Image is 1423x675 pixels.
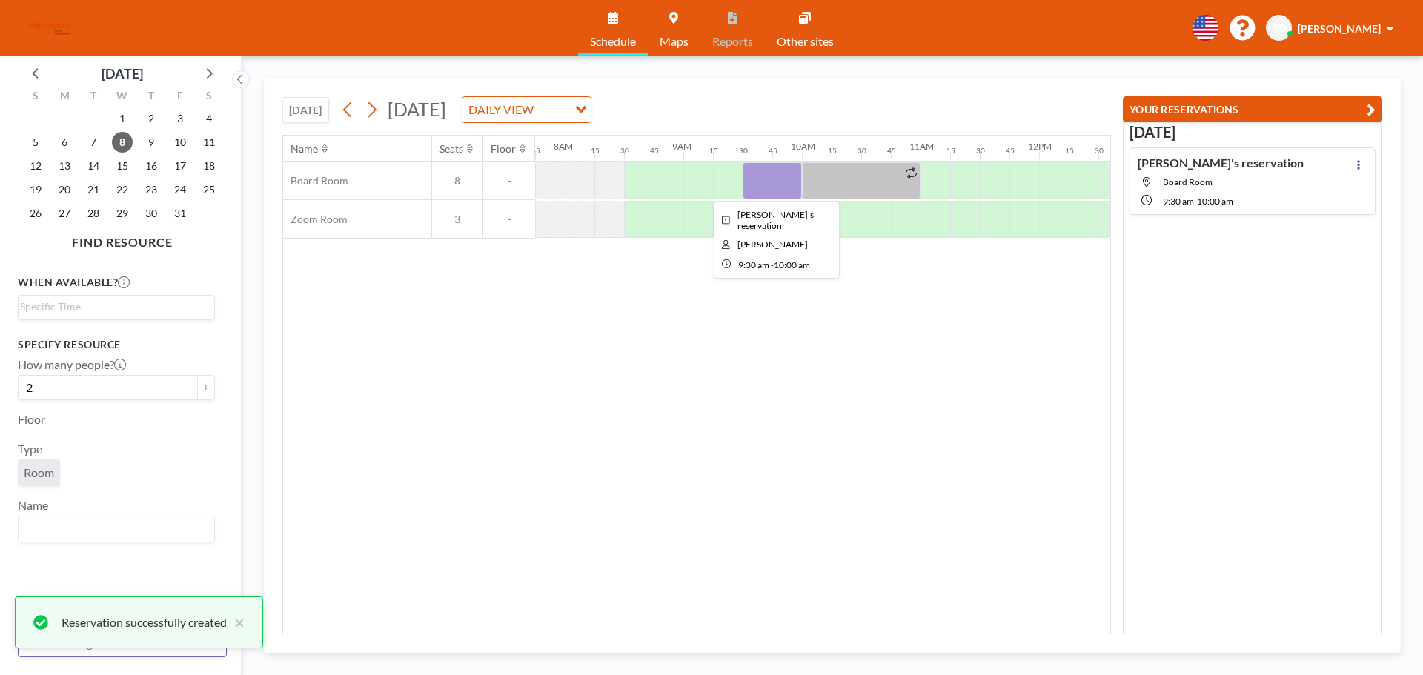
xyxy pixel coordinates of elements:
span: Reports [712,36,753,47]
button: [DATE] [282,97,329,123]
span: Sunday, October 12, 2025 [25,156,46,176]
span: - [483,213,535,226]
div: 30 [739,146,748,156]
div: 10AM [791,141,815,152]
span: [DATE] [388,98,446,120]
div: 45 [531,146,540,156]
label: Floor [18,412,45,427]
span: Saturday, October 25, 2025 [199,179,219,200]
span: Sunday, October 5, 2025 [25,132,46,153]
span: Saturday, October 11, 2025 [199,132,219,153]
input: Search for option [20,299,206,315]
div: Name [291,142,318,156]
button: - [179,375,197,400]
label: How many people? [18,357,126,372]
div: S [194,87,223,107]
span: Monday, October 20, 2025 [54,179,75,200]
div: 45 [769,146,777,156]
label: Name [18,498,48,513]
span: 9:30 AM [738,259,769,270]
div: T [136,87,165,107]
div: 45 [650,146,659,156]
h3: Specify resource [18,338,215,351]
div: Search for option [19,296,214,318]
div: 45 [1006,146,1015,156]
span: Tuesday, October 7, 2025 [83,132,104,153]
span: [PERSON_NAME] [1298,22,1381,35]
span: 9:30 AM [1163,196,1194,207]
input: Search for option [20,519,206,539]
span: Wednesday, October 15, 2025 [112,156,133,176]
span: 10:00 AM [1197,196,1233,207]
div: 15 [1065,146,1074,156]
div: T [79,87,108,107]
h4: FIND RESOURCE [18,229,227,250]
span: Monday, October 27, 2025 [54,203,75,224]
span: Saturday, October 4, 2025 [199,108,219,129]
div: 8AM [554,141,573,152]
span: Tuesday, October 21, 2025 [83,179,104,200]
span: Thursday, October 30, 2025 [141,203,162,224]
div: 45 [887,146,896,156]
div: M [50,87,79,107]
span: Zoom Room [283,213,348,226]
span: Thursday, October 23, 2025 [141,179,162,200]
span: Monday, October 13, 2025 [54,156,75,176]
div: 15 [591,146,600,156]
div: Reservation successfully created [62,614,227,631]
span: Tuesday, October 14, 2025 [83,156,104,176]
div: Search for option [462,97,591,122]
span: 8 [432,174,482,187]
span: Board Room [1163,176,1213,187]
button: YOUR RESERVATIONS [1123,96,1382,122]
span: Saturday, October 18, 2025 [199,156,219,176]
div: 30 [1095,146,1104,156]
div: 30 [858,146,866,156]
span: Sunday, October 19, 2025 [25,179,46,200]
span: DAILY VIEW [465,100,537,119]
span: Wednesday, October 8, 2025 [112,132,133,153]
div: 30 [976,146,985,156]
span: - [483,174,535,187]
span: Other sites [777,36,834,47]
span: Monday, October 6, 2025 [54,132,75,153]
span: - [771,259,774,270]
span: 10:00 AM [774,259,810,270]
span: Sarah Dwyer [737,239,808,250]
span: Thursday, October 2, 2025 [141,108,162,129]
div: Search for option [19,516,214,542]
img: organization-logo [24,13,76,43]
div: S [21,87,50,107]
label: Type [18,442,42,456]
span: Sarah's reservation [737,209,814,231]
span: Board Room [283,174,348,187]
div: 30 [620,146,629,156]
h3: [DATE] [1130,123,1376,142]
span: Thursday, October 9, 2025 [141,132,162,153]
div: 15 [828,146,837,156]
div: W [108,87,137,107]
div: 11AM [909,141,934,152]
h4: [PERSON_NAME]'s reservation [1138,156,1304,170]
span: 3 [432,213,482,226]
span: Wednesday, October 22, 2025 [112,179,133,200]
span: Friday, October 3, 2025 [170,108,190,129]
div: 15 [709,146,718,156]
span: Tuesday, October 28, 2025 [83,203,104,224]
button: close [227,614,245,631]
div: Floor [491,142,516,156]
span: Friday, October 17, 2025 [170,156,190,176]
div: 12PM [1028,141,1052,152]
div: F [165,87,194,107]
div: 9AM [672,141,691,152]
span: SD [1273,21,1286,35]
span: Thursday, October 16, 2025 [141,156,162,176]
span: Sunday, October 26, 2025 [25,203,46,224]
div: 15 [946,146,955,156]
span: Wednesday, October 29, 2025 [112,203,133,224]
input: Search for option [538,100,566,119]
span: Friday, October 10, 2025 [170,132,190,153]
span: Friday, October 24, 2025 [170,179,190,200]
span: Wednesday, October 1, 2025 [112,108,133,129]
span: Friday, October 31, 2025 [170,203,190,224]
